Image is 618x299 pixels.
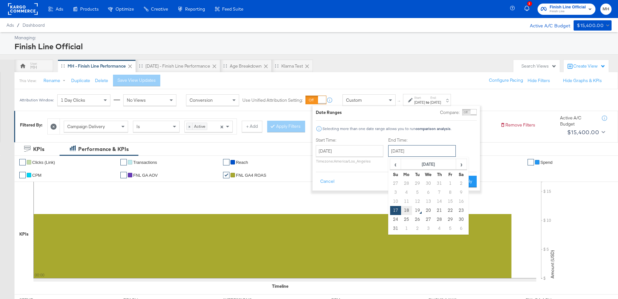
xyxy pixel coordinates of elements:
span: Finish Line Official [550,4,586,11]
a: ✔ [120,172,127,178]
a: Dashboard [23,23,45,28]
td: 25 [401,215,412,224]
td: 29 [412,179,423,188]
span: FNL GA AOV [133,173,158,178]
th: Sa [456,170,467,179]
span: 1 Day Clicks [61,97,85,103]
td: 30 [456,215,467,224]
div: Managing: [14,35,610,41]
td: 22 [445,206,456,215]
div: $15,400.00 [567,127,599,137]
td: 30 [423,179,434,188]
span: Ads [6,23,14,28]
td: 13 [423,197,434,206]
th: Su [390,170,401,179]
span: Finish Line [550,9,586,14]
span: › [456,159,466,169]
span: Active [192,123,207,129]
span: Custom [346,97,362,103]
th: Fr [445,170,456,179]
a: ✔ [19,159,26,165]
button: $15,400.00 [565,127,606,137]
button: 2 [523,3,534,15]
button: Delete [95,78,108,84]
td: 27 [423,215,434,224]
a: ✔ [223,172,229,178]
span: No Views [127,97,146,103]
div: Filtered By: [20,122,42,128]
button: Cancel [316,176,339,187]
td: 31 [390,224,401,233]
button: Finish Line OfficialFinish Line [538,4,595,15]
span: Is [136,124,140,129]
div: Timeline [272,283,288,289]
div: Drag to reorder tab [275,64,278,68]
label: End: [430,96,441,100]
span: Clear all [219,121,224,132]
td: 28 [401,179,412,188]
div: [DATE] [430,100,441,105]
div: [DATE] - Finish Line Performance [145,63,210,69]
button: Hide Filters [528,78,550,84]
div: MH - Finish Line Performance [68,63,126,69]
div: Finish Line Official [14,41,610,52]
label: Use Unified Attribution Setting: [242,97,303,103]
td: 3 [423,224,434,233]
td: 24 [390,215,401,224]
td: 5 [412,188,423,197]
div: 2 [527,1,532,6]
div: Performance & KPIs [78,145,129,153]
td: 23 [456,206,467,215]
td: 3 [390,188,401,197]
div: Drag to reorder tab [61,64,65,68]
span: Reporting [185,6,205,12]
strong: to [425,100,430,105]
span: Optimize [116,6,134,12]
span: Clicks (Link) [32,160,55,165]
button: + Add [242,121,262,132]
a: ✔ [19,172,26,178]
td: 17 [390,206,401,215]
button: $15,400.00 [574,20,612,31]
button: Remove Filters [500,122,535,128]
div: This View: [19,78,36,83]
td: 26 [412,215,423,224]
div: KPIs [19,231,29,237]
td: 28 [434,215,445,224]
td: 31 [434,179,445,188]
div: Search Views [521,63,557,69]
label: Start Time: [316,137,383,143]
span: Conversion [190,97,213,103]
span: Products [80,6,98,12]
span: Reach [236,160,248,165]
td: 27 [390,179,401,188]
span: MH [603,5,609,13]
td: 4 [434,224,445,233]
label: End Time: [388,137,458,143]
span: CPM [32,173,42,178]
a: ✔ [223,159,229,165]
td: 2 [456,179,467,188]
span: Ads [56,6,63,12]
strong: comparison analysis [416,126,451,131]
a: ✔ [528,159,534,165]
span: ↑ [396,100,402,102]
span: Spend [540,160,553,165]
th: Th [434,170,445,179]
label: Start: [414,96,425,100]
span: Creative [151,6,168,12]
td: 11 [401,197,412,206]
th: [DATE] [401,159,456,170]
button: MH [600,4,612,15]
div: Drag to reorder tab [139,64,143,68]
div: Selecting more than one date range allows you to run . [322,126,452,131]
p: Timezone: America/Los_Angeles [316,159,383,164]
div: Date Ranges [316,109,342,116]
button: Hide Graphs & KPIs [563,78,602,84]
div: [DATE] [414,100,425,105]
td: 19 [412,206,423,215]
span: Feed Suite [222,6,243,12]
div: Drag to reorder tab [223,64,227,68]
td: 1 [445,179,456,188]
td: 16 [456,197,467,206]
